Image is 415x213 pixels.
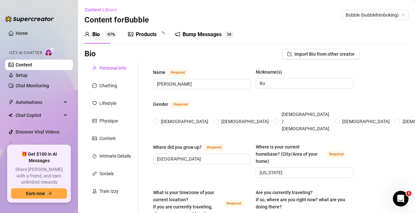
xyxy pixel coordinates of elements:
span: user [92,66,97,70]
span: heart [92,101,97,106]
label: Where did you grow up? [153,143,231,151]
span: 🎁 Get $100 in AI Messages [11,151,67,164]
div: Socials [99,170,114,177]
div: Nickname(s) [256,68,282,76]
div: Where did you grow up? [153,144,202,151]
span: 3 [227,32,229,37]
h3: Content for Bubble [84,15,149,25]
label: Where is your current homebase? (City/Area of your home) [256,143,353,165]
div: Intimate Details [99,152,131,160]
span: Required [171,101,190,108]
input: Where is your current homebase? (City/Area of your home) [260,169,348,176]
span: Content Library [85,7,117,12]
input: Where did you grow up? [157,155,245,163]
div: Bio [92,31,100,38]
div: Where is your current homebase? (City/Area of your home) [256,143,324,165]
a: Home [16,31,28,36]
span: notification [175,32,180,37]
span: [DEMOGRAPHIC_DATA] [158,118,211,125]
span: Chat Copilot [16,110,62,121]
span: Required [204,144,224,151]
a: Content [16,62,32,67]
button: Content Library [84,5,122,15]
div: Bump Messages [183,31,222,38]
input: Name [157,80,245,88]
span: [DEMOGRAPHIC_DATA] [219,118,271,125]
div: Name [153,69,165,76]
span: loading [159,32,164,37]
span: Required [224,200,243,207]
span: team [401,13,405,17]
span: picture [92,136,97,141]
label: Name [153,68,195,76]
a: Discover Viral Videos [16,129,59,135]
span: message [92,83,97,88]
span: picture [128,32,133,37]
img: AI Chatter [45,47,55,57]
img: Chat Copilot [8,113,13,118]
label: Gender [153,100,198,108]
a: Setup [16,73,28,78]
div: Chatting [99,82,117,89]
span: Required [327,151,346,158]
button: Import Bio from other creator [282,49,360,59]
a: Settings [16,142,33,148]
div: Content [99,135,116,142]
span: Import Bio from other creator [294,51,355,57]
sup: 38 [224,31,234,38]
span: [DEMOGRAPHIC_DATA] [340,118,392,125]
div: Lifestyle [99,100,116,107]
div: Personal Info [99,64,126,72]
iframe: Intercom live chat [393,191,409,206]
label: Nickname(s) [256,68,287,76]
h3: Bio [84,49,96,59]
span: Bubble (bubblehimboking) [346,10,405,20]
div: Train Izzy [99,188,119,195]
span: Earn now [26,191,45,196]
span: import [287,52,292,56]
span: idcard [92,119,97,123]
div: Products [136,31,157,38]
input: Nickname(s) [260,80,348,87]
span: experiment [92,189,97,193]
span: [DEMOGRAPHIC_DATA] / [DEMOGRAPHIC_DATA] [279,111,332,132]
span: fire [92,154,97,158]
span: arrow-right [47,191,52,196]
div: Gender [153,101,168,108]
span: 8 [229,32,231,37]
button: Earn nowarrow-right [11,188,67,199]
a: Chat Monitoring [16,83,49,88]
sup: 97% [105,31,118,38]
span: Required [168,69,188,76]
span: Izzy AI Chatter [9,50,42,56]
span: Share [PERSON_NAME] with a friend, and earn unlimited rewards [11,166,67,186]
img: logo-BBDzfeDw.svg [5,16,54,22]
span: link [92,171,97,176]
span: thunderbolt [8,100,14,105]
span: Are you currently traveling? If so, where are you right now? what are you doing there? [256,190,345,209]
span: user [84,32,90,37]
div: Physique [99,117,118,124]
span: Automations [16,97,62,107]
span: 1 [406,191,411,196]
